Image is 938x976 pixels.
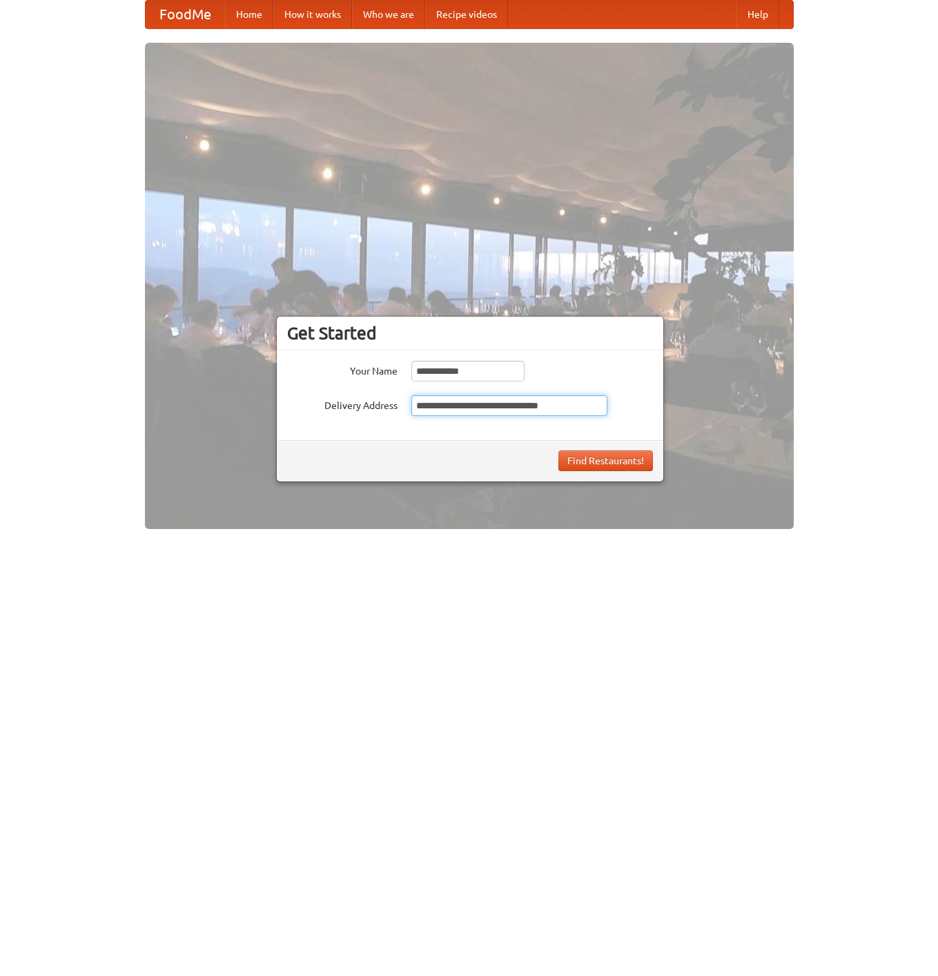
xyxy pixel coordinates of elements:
label: Delivery Address [287,395,398,412]
a: Home [225,1,273,28]
h3: Get Started [287,323,653,343]
a: How it works [273,1,352,28]
label: Your Name [287,361,398,378]
a: Recipe videos [425,1,508,28]
a: Who we are [352,1,425,28]
button: Find Restaurants! [558,450,653,471]
a: FoodMe [146,1,225,28]
a: Help [736,1,779,28]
